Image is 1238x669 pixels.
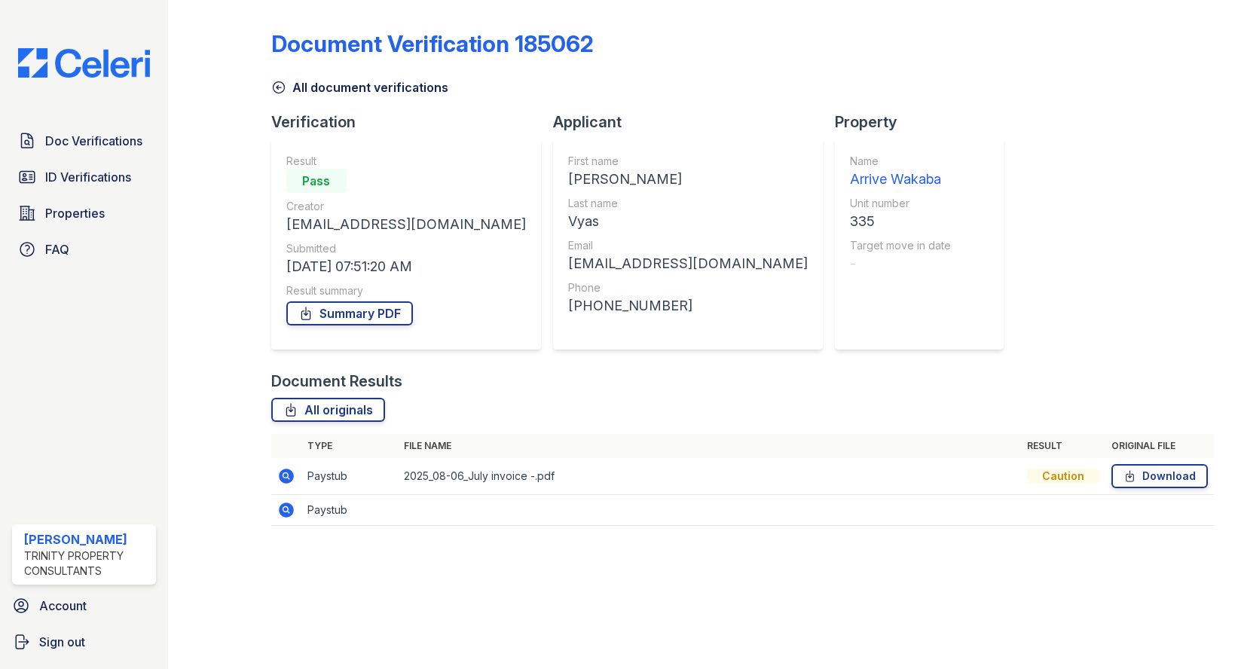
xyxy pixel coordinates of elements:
div: Arrive Wakaba [850,169,951,190]
div: Vyas [568,211,808,232]
div: [PERSON_NAME] [24,530,150,548]
div: Phone [568,280,808,295]
div: Verification [271,111,553,133]
a: All originals [271,398,385,422]
div: Last name [568,196,808,211]
a: Doc Verifications [12,126,156,156]
div: [PERSON_NAME] [568,169,808,190]
div: [PHONE_NUMBER] [568,295,808,316]
div: Unit number [850,196,951,211]
div: First name [568,154,808,169]
span: Account [39,597,87,615]
th: Original file [1105,434,1214,458]
td: Paystub [301,458,398,495]
span: Properties [45,204,105,222]
th: Type [301,434,398,458]
td: Paystub [301,495,398,526]
div: Submitted [286,241,526,256]
div: [EMAIL_ADDRESS][DOMAIN_NAME] [568,253,808,274]
div: Email [568,238,808,253]
span: FAQ [45,240,69,258]
div: Pass [286,169,347,193]
div: Caution [1027,469,1099,484]
div: Name [850,154,951,169]
a: Sign out [6,627,162,657]
a: Download [1111,464,1208,488]
a: Account [6,591,162,621]
div: Target move in date [850,238,951,253]
span: Sign out [39,633,85,651]
th: File name [398,434,1021,458]
div: Result summary [286,283,526,298]
div: Applicant [553,111,835,133]
a: Name Arrive Wakaba [850,154,951,190]
span: ID Verifications [45,168,131,186]
div: Creator [286,199,526,214]
img: CE_Logo_Blue-a8612792a0a2168367f1c8372b55b34899dd931a85d93a1a3d3e32e68fde9ad4.png [6,48,162,78]
div: Document Verification 185062 [271,30,594,57]
a: All document verifications [271,78,448,96]
div: [DATE] 07:51:20 AM [286,256,526,277]
a: Properties [12,198,156,228]
div: Trinity Property Consultants [24,548,150,579]
td: 2025_08-06_July invoice -.pdf [398,458,1021,495]
a: Summary PDF [286,301,413,325]
a: ID Verifications [12,162,156,192]
div: [EMAIL_ADDRESS][DOMAIN_NAME] [286,214,526,235]
div: Document Results [271,371,402,392]
a: FAQ [12,234,156,264]
div: Property [835,111,1016,133]
div: Result [286,154,526,169]
div: - [850,253,951,274]
div: 335 [850,211,951,232]
span: Doc Verifications [45,132,142,150]
th: Result [1021,434,1105,458]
